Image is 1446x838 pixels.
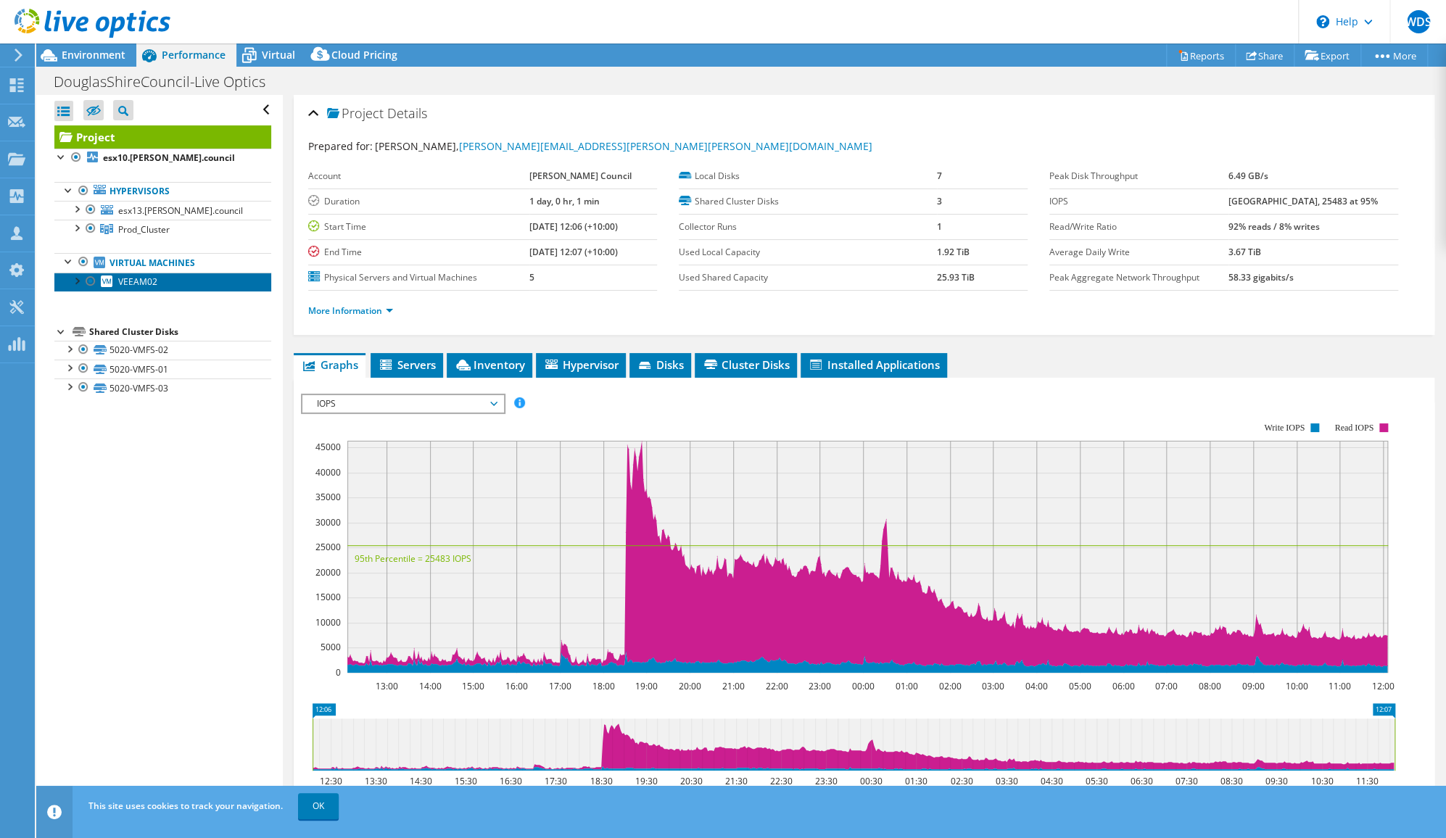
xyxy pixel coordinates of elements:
a: VEEAM02 [54,273,271,291]
span: Inventory [454,357,525,372]
label: IOPS [1049,194,1228,209]
b: 5 [529,271,534,283]
text: 00:30 [860,775,883,787]
text: 23:00 [809,680,831,692]
text: 20:30 [680,775,703,787]
a: Prod_Cluster [54,220,271,238]
text: 01:00 [896,680,918,692]
text: 16:00 [505,680,528,692]
label: Prepared for: [308,139,373,153]
label: End Time [308,245,529,260]
label: Duration [308,194,529,209]
a: esx13.[PERSON_NAME].council [54,201,271,220]
text: 03:30 [996,775,1018,787]
label: Average Daily Write [1049,245,1228,260]
a: 5020-VMFS-02 [54,341,271,360]
text: 18:30 [590,775,613,787]
text: 04:30 [1041,775,1063,787]
a: Share [1235,44,1294,67]
span: IOPS [310,395,496,412]
span: Prod_Cluster [118,223,170,236]
b: 3.67 TiB [1228,246,1261,258]
label: Local Disks [679,169,937,183]
b: 25.93 TiB [937,271,975,283]
text: 15:00 [462,680,484,692]
text: 17:30 [545,775,567,787]
svg: \n [1316,15,1329,28]
a: OK [298,793,339,819]
text: 20000 [315,566,341,578]
text: 22:30 [770,775,793,787]
text: 08:30 [1220,775,1243,787]
text: 19:00 [635,680,658,692]
b: 7 [937,170,942,182]
text: 08:00 [1199,680,1221,692]
text: 10:30 [1311,775,1334,787]
text: 05:30 [1086,775,1108,787]
text: 13:30 [365,775,387,787]
text: 15:30 [455,775,477,787]
b: [DATE] 12:07 (+10:00) [529,246,618,258]
label: Read/Write Ratio [1049,220,1228,234]
span: WDS [1407,10,1430,33]
text: 10:00 [1286,680,1308,692]
text: 30000 [315,516,341,528]
a: Export [1294,44,1361,67]
text: 03:00 [982,680,1004,692]
text: 12:00 [1372,680,1395,692]
span: Cluster Disks [702,357,790,372]
text: 40000 [315,466,341,478]
text: 04:00 [1025,680,1048,692]
a: More Information [308,304,393,317]
label: Peak Disk Throughput [1049,169,1228,183]
label: Account [308,169,529,183]
text: 25000 [315,541,341,553]
b: 6.49 GB/s [1228,170,1268,182]
a: 5020-VMFS-01 [54,360,271,378]
a: Virtual Machines [54,253,271,272]
label: Peak Aggregate Network Throughput [1049,270,1228,285]
text: 14:30 [410,775,432,787]
text: 06:30 [1131,775,1153,787]
span: Disks [637,357,684,372]
text: 02:00 [939,680,962,692]
span: Project [327,107,384,121]
b: 1 day, 0 hr, 1 min [529,195,600,207]
text: 0 [336,666,341,679]
a: [PERSON_NAME][EMAIL_ADDRESS][PERSON_NAME][PERSON_NAME][DOMAIN_NAME] [459,139,872,153]
text: 09:00 [1242,680,1265,692]
span: Hypervisor [543,357,619,372]
label: Start Time [308,220,529,234]
span: Graphs [301,357,358,372]
text: 16:30 [500,775,522,787]
text: 22:00 [766,680,788,692]
a: More [1360,44,1428,67]
text: 11:00 [1329,680,1351,692]
a: 5020-VMFS-03 [54,378,271,397]
text: 13:00 [376,680,398,692]
text: Read IOPS [1335,423,1374,433]
text: 00:00 [852,680,875,692]
text: 21:30 [725,775,748,787]
text: 21:00 [722,680,745,692]
a: Reports [1166,44,1236,67]
text: 09:30 [1265,775,1288,787]
label: Used Shared Capacity [679,270,937,285]
text: 06:00 [1112,680,1135,692]
text: 5000 [321,641,341,653]
text: 18:00 [592,680,615,692]
b: 92% reads / 8% writes [1228,220,1320,233]
span: Installed Applications [808,357,940,372]
b: 58.33 gigabits/s [1228,271,1294,283]
label: Shared Cluster Disks [679,194,937,209]
text: 14:00 [419,680,442,692]
text: 02:30 [951,775,973,787]
span: esx13.[PERSON_NAME].council [118,204,243,217]
text: 07:00 [1155,680,1178,692]
a: Hypervisors [54,182,271,201]
span: Servers [378,357,436,372]
text: 11:30 [1356,775,1379,787]
label: Physical Servers and Virtual Machines [308,270,529,285]
b: 1.92 TiB [937,246,970,258]
text: Write IOPS [1264,423,1305,433]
